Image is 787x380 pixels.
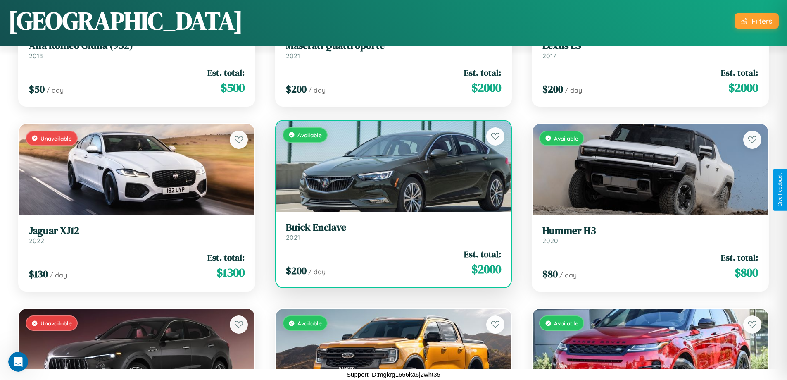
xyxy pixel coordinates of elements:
span: Est. total: [207,251,245,263]
span: / day [559,271,577,279]
span: 2018 [29,52,43,60]
h3: Lexus LS [542,40,758,52]
span: 2020 [542,237,558,245]
span: / day [46,86,64,94]
a: Alfa Romeo Giulia (952)2018 [29,40,245,60]
span: $ 2000 [471,79,501,96]
span: $ 800 [735,264,758,281]
div: Give Feedback [777,173,783,207]
div: Filters [751,17,772,25]
span: Est. total: [207,67,245,79]
a: Lexus LS2017 [542,40,758,60]
span: $ 1300 [216,264,245,281]
span: / day [50,271,67,279]
span: Est. total: [464,67,501,79]
p: Support ID: mgkrg1656ka6j2wht35 [347,369,440,380]
button: Filters [735,13,779,29]
h3: Buick Enclave [286,222,502,234]
a: Jaguar XJ122022 [29,225,245,245]
span: Est. total: [464,248,501,260]
span: $ 80 [542,267,558,281]
span: Est. total: [721,67,758,79]
a: Hummer H32020 [542,225,758,245]
span: $ 50 [29,82,45,96]
span: $ 130 [29,267,48,281]
span: Available [554,320,578,327]
span: $ 2000 [471,261,501,277]
span: Available [554,135,578,142]
span: 2022 [29,237,44,245]
span: / day [308,268,326,276]
span: Unavailable [40,320,72,327]
span: Unavailable [40,135,72,142]
span: $ 500 [221,79,245,96]
span: Available [297,131,322,139]
h3: Alfa Romeo Giulia (952) [29,40,245,52]
iframe: Intercom live chat [8,352,28,372]
a: Maserati Quattroporte2021 [286,40,502,60]
h1: [GEOGRAPHIC_DATA] [8,4,243,38]
span: $ 200 [286,264,307,277]
span: 2021 [286,233,300,241]
span: Available [297,320,322,327]
h3: Jaguar XJ12 [29,225,245,237]
span: Est. total: [721,251,758,263]
span: $ 200 [286,82,307,96]
a: Buick Enclave2021 [286,222,502,242]
span: 2021 [286,52,300,60]
span: / day [308,86,326,94]
h3: Maserati Quattroporte [286,40,502,52]
span: / day [565,86,582,94]
span: 2017 [542,52,556,60]
h3: Hummer H3 [542,225,758,237]
span: $ 2000 [728,79,758,96]
span: $ 200 [542,82,563,96]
